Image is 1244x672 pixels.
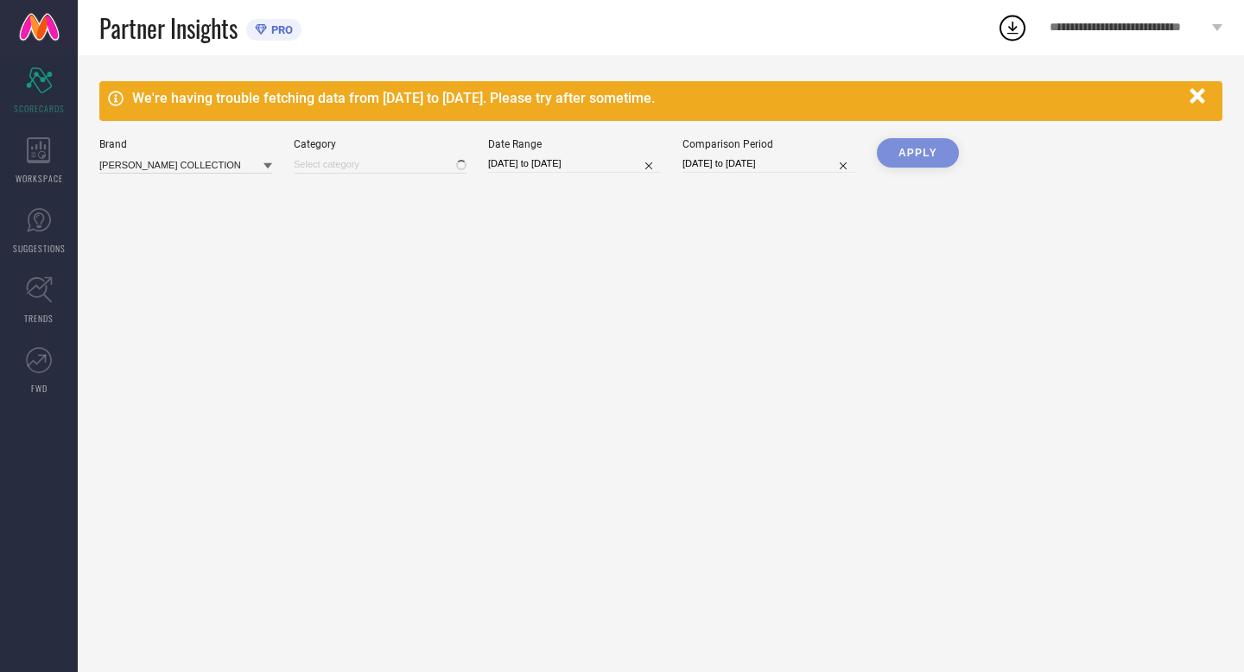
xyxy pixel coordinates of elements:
div: Brand [99,138,272,150]
input: Select date range [488,155,661,173]
span: Partner Insights [99,10,238,46]
span: TRENDS [24,312,54,325]
div: Category [294,138,466,150]
div: Date Range [488,138,661,150]
div: Comparison Period [682,138,855,150]
span: PRO [267,23,293,36]
span: FWD [31,382,48,395]
div: Open download list [997,12,1028,43]
div: We're having trouble fetching data from [DATE] to [DATE]. Please try after sometime. [132,90,1181,106]
span: SUGGESTIONS [13,242,66,255]
span: SCORECARDS [14,102,65,115]
span: WORKSPACE [16,172,63,185]
input: Select comparison period [682,155,855,173]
